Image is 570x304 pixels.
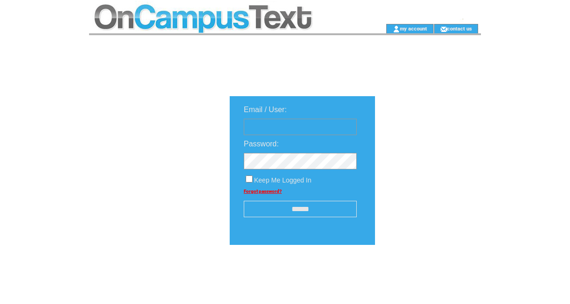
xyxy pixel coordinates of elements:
[400,25,427,31] a: my account
[254,176,311,184] span: Keep Me Logged In
[244,106,287,114] span: Email / User:
[393,25,400,33] img: account_icon.gif;jsessionid=0F746E906BA6BA5469E1057FE3ABE28C
[244,140,279,148] span: Password:
[402,268,449,280] img: transparent.png;jsessionid=0F746E906BA6BA5469E1057FE3ABE28C
[440,25,447,33] img: contact_us_icon.gif;jsessionid=0F746E906BA6BA5469E1057FE3ABE28C
[244,189,282,194] a: Forgot password?
[447,25,472,31] a: contact us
